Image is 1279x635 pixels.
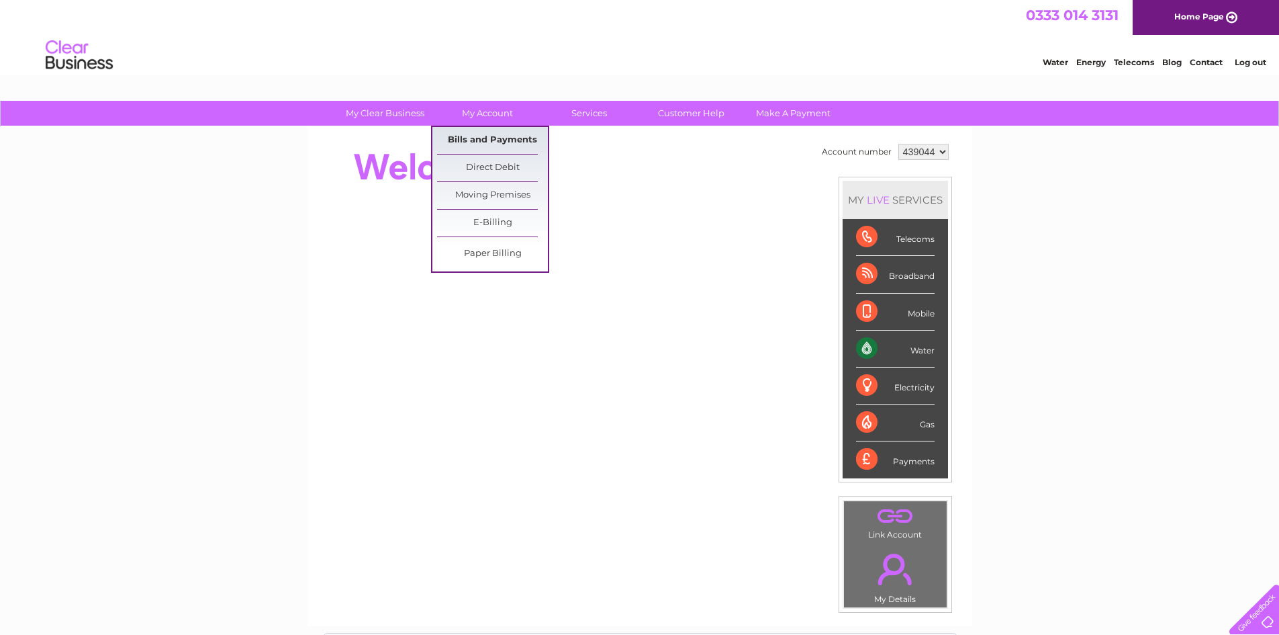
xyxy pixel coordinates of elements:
a: . [847,546,943,593]
div: Payments [856,441,935,478]
a: E-Billing [437,210,548,237]
a: . [847,505,943,528]
a: Moving Premises [437,182,548,209]
a: Direct Debit [437,155,548,181]
a: My Account [432,101,542,126]
a: Contact [1190,57,1223,67]
a: 0333 014 3131 [1026,7,1119,24]
td: Account number [818,140,895,163]
a: Blog [1162,57,1182,67]
div: Mobile [856,294,935,331]
a: Telecoms [1114,57,1154,67]
a: Log out [1235,57,1266,67]
img: logo.png [45,35,113,76]
div: Water [856,331,935,368]
a: Customer Help [636,101,747,126]
div: LIVE [864,194,892,206]
a: Make A Payment [738,101,849,126]
div: MY SERVICES [843,181,948,219]
a: Energy [1076,57,1106,67]
a: Water [1043,57,1068,67]
div: Broadband [856,256,935,293]
a: My Clear Business [330,101,440,126]
a: Paper Billing [437,241,548,267]
a: Services [534,101,645,126]
div: Electricity [856,368,935,405]
div: Clear Business is a trading name of Verastar Limited (registered in [GEOGRAPHIC_DATA] No. 3667643... [323,7,957,65]
div: Telecoms [856,219,935,256]
td: Link Account [843,501,947,543]
a: Bills and Payments [437,127,548,154]
td: My Details [843,542,947,608]
div: Gas [856,405,935,441]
